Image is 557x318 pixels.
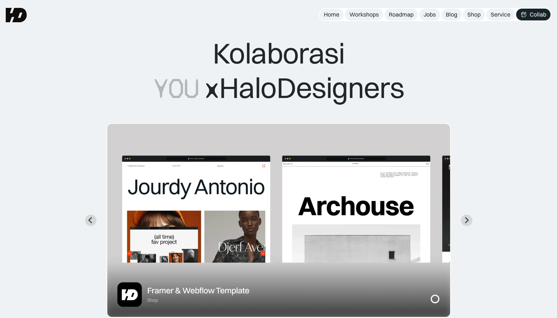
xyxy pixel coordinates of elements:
[345,9,383,20] a: Workshops
[85,215,96,226] button: Go to last slide
[461,215,472,226] button: Next slide
[516,9,551,20] a: Collab
[446,11,457,18] div: Blog
[153,71,199,106] span: YOU
[320,9,344,20] a: Home
[424,11,436,18] div: Jobs
[486,9,515,20] a: Service
[384,9,418,20] a: Roadmap
[153,36,404,106] div: Kolaborasi HaloDesigners
[204,71,219,106] span: x
[419,9,440,20] a: Jobs
[530,11,546,18] div: Collab
[463,9,485,20] a: Shop
[467,11,481,18] div: Shop
[107,123,451,318] div: 1 of 7
[324,11,339,18] div: Home
[389,11,414,18] div: Roadmap
[349,11,379,18] div: Workshops
[442,9,462,20] a: Blog
[491,11,510,18] div: Service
